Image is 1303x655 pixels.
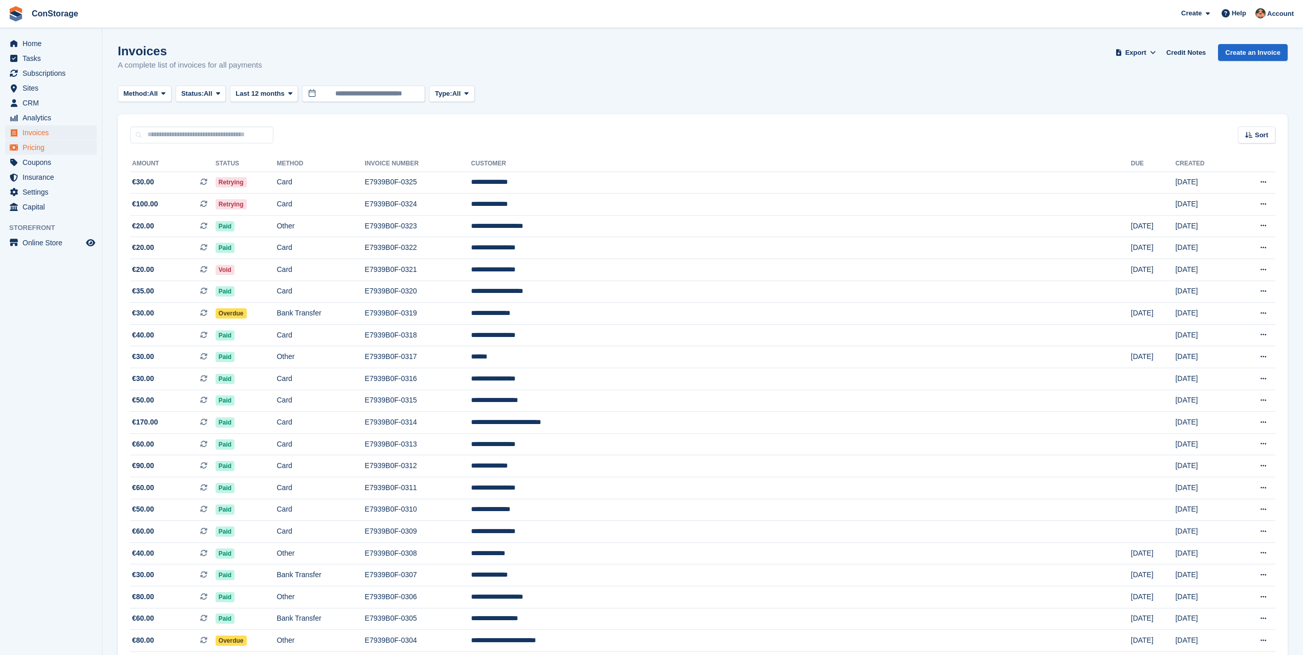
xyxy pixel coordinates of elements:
[5,185,97,199] a: menu
[1218,44,1288,61] a: Create an Invoice
[23,96,84,110] span: CRM
[276,608,365,630] td: Bank Transfer
[5,111,97,125] a: menu
[471,156,1131,172] th: Customer
[181,89,204,99] span: Status:
[8,6,24,22] img: stora-icon-8386f47178a22dfd0bd8f6a31ec36ba5ce8667c1dd55bd0f319d3a0aa187defe.svg
[1176,586,1233,608] td: [DATE]
[1267,9,1294,19] span: Account
[23,236,84,250] span: Online Store
[132,460,154,471] span: €90.00
[365,281,471,303] td: E7939B0F-0320
[5,200,97,214] a: menu
[276,455,365,477] td: Card
[216,330,234,341] span: Paid
[1176,237,1233,259] td: [DATE]
[216,374,234,384] span: Paid
[276,586,365,608] td: Other
[23,140,84,155] span: Pricing
[216,614,234,624] span: Paid
[216,483,234,493] span: Paid
[23,36,84,51] span: Home
[23,200,84,214] span: Capital
[276,237,365,259] td: Card
[118,86,172,102] button: Method: All
[276,542,365,564] td: Other
[5,81,97,95] a: menu
[5,96,97,110] a: menu
[365,194,471,216] td: E7939B0F-0324
[276,564,365,586] td: Bank Transfer
[132,482,154,493] span: €60.00
[132,351,154,362] span: €30.00
[1131,215,1176,237] td: [DATE]
[1176,346,1233,368] td: [DATE]
[365,172,471,194] td: E7939B0F-0325
[5,51,97,66] a: menu
[132,330,154,341] span: €40.00
[23,170,84,184] span: Insurance
[365,630,471,652] td: E7939B0F-0304
[132,417,158,428] span: €170.00
[216,156,277,172] th: Status
[1125,48,1146,58] span: Export
[452,89,461,99] span: All
[23,66,84,80] span: Subscriptions
[276,477,365,499] td: Card
[1255,130,1268,140] span: Sort
[216,308,247,319] span: Overdue
[23,111,84,125] span: Analytics
[28,5,82,22] a: ConStorage
[1232,8,1246,18] span: Help
[130,156,216,172] th: Amount
[1176,156,1233,172] th: Created
[176,86,226,102] button: Status: All
[1176,477,1233,499] td: [DATE]
[23,81,84,95] span: Sites
[132,264,154,275] span: €20.00
[216,286,234,297] span: Paid
[1131,564,1176,586] td: [DATE]
[149,89,158,99] span: All
[1176,390,1233,412] td: [DATE]
[132,308,154,319] span: €30.00
[5,155,97,170] a: menu
[216,526,234,537] span: Paid
[276,433,365,455] td: Card
[1176,368,1233,390] td: [DATE]
[1131,237,1176,259] td: [DATE]
[429,86,474,102] button: Type: All
[276,630,365,652] td: Other
[132,569,154,580] span: €30.00
[216,243,234,253] span: Paid
[1131,346,1176,368] td: [DATE]
[216,177,247,187] span: Retrying
[365,259,471,281] td: E7939B0F-0321
[5,236,97,250] a: menu
[84,237,97,249] a: Preview store
[1176,499,1233,521] td: [DATE]
[276,324,365,346] td: Card
[132,526,154,537] span: €60.00
[1131,156,1176,172] th: Due
[276,172,365,194] td: Card
[118,59,262,71] p: A complete list of invoices for all payments
[1131,542,1176,564] td: [DATE]
[5,36,97,51] a: menu
[5,125,97,140] a: menu
[216,570,234,580] span: Paid
[1176,194,1233,216] td: [DATE]
[276,303,365,325] td: Bank Transfer
[435,89,452,99] span: Type:
[1176,433,1233,455] td: [DATE]
[118,44,262,58] h1: Invoices
[216,395,234,406] span: Paid
[216,417,234,428] span: Paid
[365,346,471,368] td: E7939B0F-0317
[365,499,471,521] td: E7939B0F-0310
[365,542,471,564] td: E7939B0F-0308
[365,368,471,390] td: E7939B0F-0316
[365,433,471,455] td: E7939B0F-0313
[1176,324,1233,346] td: [DATE]
[132,177,154,187] span: €30.00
